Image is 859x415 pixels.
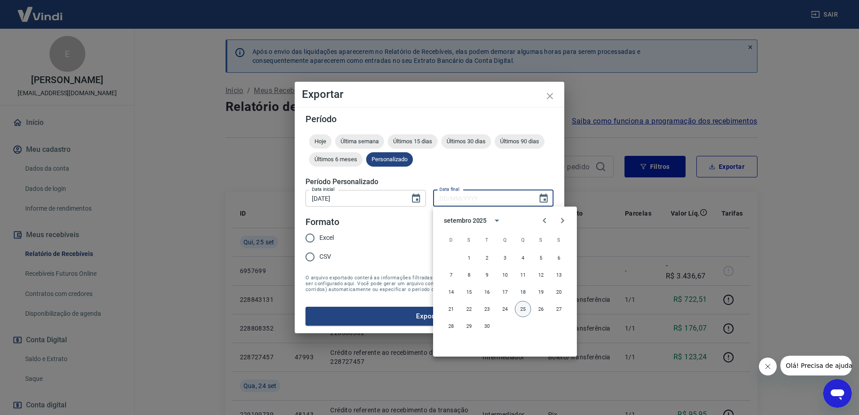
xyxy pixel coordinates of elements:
[759,358,777,375] iframe: Fechar mensagem
[306,275,553,292] span: O arquivo exportado conterá as informações filtradas na tela anterior com exceção do período que ...
[479,231,495,249] span: terça-feira
[497,231,513,249] span: quarta-feira
[479,318,495,334] button: 30
[461,231,477,249] span: segunda-feira
[309,134,332,149] div: Hoje
[443,301,459,317] button: 21
[497,284,513,300] button: 17
[551,284,567,300] button: 20
[533,250,549,266] button: 5
[551,301,567,317] button: 27
[441,134,491,149] div: Últimos 30 dias
[366,152,413,167] div: Personalizado
[497,301,513,317] button: 24
[407,190,425,207] button: Choose date, selected date is 1 de set de 2025
[479,250,495,266] button: 2
[335,134,384,149] div: Última semana
[309,156,363,163] span: Últimos 6 meses
[309,138,332,145] span: Hoje
[495,134,545,149] div: Últimos 90 dias
[551,231,567,249] span: sábado
[551,250,567,266] button: 6
[388,134,438,149] div: Últimos 15 dias
[319,233,334,243] span: Excel
[823,379,852,408] iframe: Botão para abrir a janela de mensagens
[539,85,561,107] button: close
[444,216,487,225] div: setembro 2025
[479,284,495,300] button: 16
[497,267,513,283] button: 10
[489,213,505,228] button: calendar view is open, switch to year view
[439,186,460,193] label: Data final
[533,284,549,300] button: 19
[312,186,335,193] label: Data inicial
[306,307,553,326] button: Exportar
[309,152,363,167] div: Últimos 6 meses
[479,301,495,317] button: 23
[306,216,339,229] legend: Formato
[780,356,852,375] iframe: Mensagem da empresa
[536,212,553,230] button: Previous month
[5,6,75,13] span: Olá! Precisa de ajuda?
[533,231,549,249] span: sexta-feira
[551,267,567,283] button: 13
[443,267,459,283] button: 7
[319,252,331,261] span: CSV
[515,267,531,283] button: 11
[306,177,553,186] h5: Período Personalizado
[461,267,477,283] button: 8
[388,138,438,145] span: Últimos 15 dias
[479,267,495,283] button: 9
[443,318,459,334] button: 28
[302,89,557,100] h4: Exportar
[515,250,531,266] button: 4
[461,250,477,266] button: 1
[497,250,513,266] button: 3
[366,156,413,163] span: Personalizado
[515,301,531,317] button: 25
[515,231,531,249] span: quinta-feira
[461,301,477,317] button: 22
[535,190,553,207] button: Choose date
[433,190,531,207] input: DD/MM/YYYY
[495,138,545,145] span: Últimos 90 dias
[533,267,549,283] button: 12
[553,212,571,230] button: Next month
[306,190,403,207] input: DD/MM/YYYY
[441,138,491,145] span: Últimos 30 dias
[306,115,553,124] h5: Período
[461,318,477,334] button: 29
[461,284,477,300] button: 15
[515,284,531,300] button: 18
[443,284,459,300] button: 14
[335,138,384,145] span: Última semana
[533,301,549,317] button: 26
[443,231,459,249] span: domingo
